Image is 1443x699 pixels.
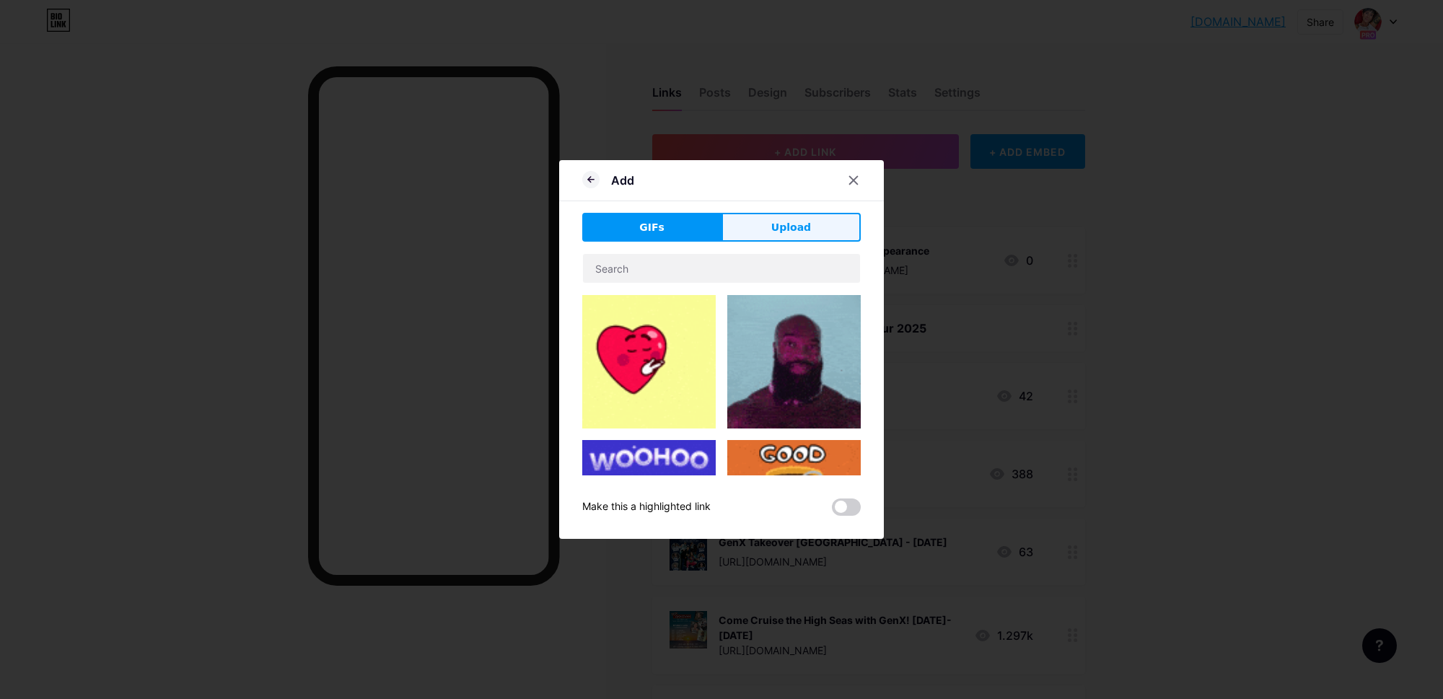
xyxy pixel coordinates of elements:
button: GIFs [582,213,721,242]
span: Upload [771,220,811,235]
img: Gihpy [582,440,716,573]
input: Search [583,254,860,283]
div: Make this a highlighted link [582,498,711,516]
div: Add [611,172,634,189]
img: Gihpy [727,440,861,573]
button: Upload [721,213,861,242]
img: Gihpy [727,295,861,428]
span: GIFs [639,220,665,235]
img: Gihpy [582,295,716,428]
